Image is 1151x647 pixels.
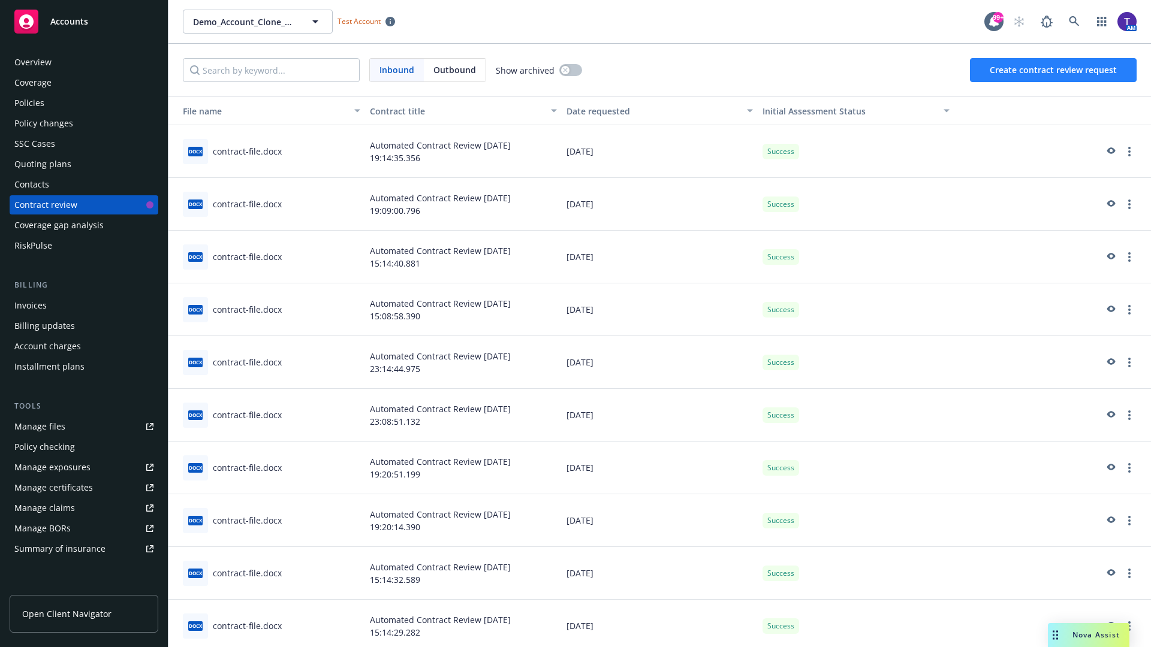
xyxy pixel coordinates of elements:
[188,410,203,419] span: docx
[10,236,158,255] a: RiskPulse
[365,231,562,283] div: Automated Contract Review [DATE] 15:14:40.881
[365,96,562,125] button: Contract title
[188,252,203,261] span: docx
[14,175,49,194] div: Contacts
[993,12,1004,23] div: 99+
[10,316,158,335] a: Billing updates
[496,64,555,77] span: Show archived
[14,155,71,174] div: Quoting plans
[1122,250,1137,264] a: more
[10,458,158,477] a: Manage exposures
[14,478,93,497] div: Manage certificates
[562,125,758,178] div: [DATE]
[1090,10,1114,34] a: Switch app
[1103,250,1117,264] a: preview
[213,356,282,368] div: contract-file.docx
[562,231,758,283] div: [DATE]
[14,73,52,92] div: Coverage
[10,73,158,92] a: Coverage
[10,417,158,436] a: Manage files
[1103,619,1117,633] a: preview
[365,178,562,231] div: Automated Contract Review [DATE] 19:09:00.796
[10,114,158,133] a: Policy changes
[10,337,158,356] a: Account charges
[10,53,158,72] a: Overview
[14,53,52,72] div: Overview
[562,389,758,442] div: [DATE]
[562,442,758,494] div: [DATE]
[213,303,282,316] div: contract-file.docx
[365,442,562,494] div: Automated Contract Review [DATE] 19:20:51.199
[562,494,758,547] div: [DATE]
[10,478,158,497] a: Manage certificates
[14,337,81,356] div: Account charges
[365,389,562,442] div: Automated Contract Review [DATE] 23:08:51.132
[213,461,282,474] div: contract-file.docx
[1103,566,1117,581] a: preview
[213,514,282,527] div: contract-file.docx
[1103,461,1117,475] a: preview
[379,64,414,76] span: Inbound
[183,10,333,34] button: Demo_Account_Clone_QA_CR_Tests_Prospect
[10,5,158,38] a: Accounts
[567,105,740,117] div: Date requested
[767,621,794,631] span: Success
[14,216,104,235] div: Coverage gap analysis
[10,216,158,235] a: Coverage gap analysis
[1103,144,1117,159] a: preview
[10,357,158,376] a: Installment plans
[763,105,936,117] div: Toggle SortBy
[763,105,866,117] span: Initial Assessment Status
[1122,144,1137,159] a: more
[365,336,562,389] div: Automated Contract Review [DATE] 23:14:44.975
[1122,513,1137,528] a: more
[767,410,794,421] span: Success
[14,236,52,255] div: RiskPulse
[188,305,203,314] span: docx
[1048,623,1063,647] div: Drag to move
[562,336,758,389] div: [DATE]
[10,519,158,538] a: Manage BORs
[14,498,75,518] div: Manage claims
[767,515,794,526] span: Success
[188,199,203,208] span: docx
[14,296,47,315] div: Invoices
[1062,10,1086,34] a: Search
[767,462,794,473] span: Success
[188,463,203,472] span: docx
[370,59,424,81] span: Inbound
[213,145,282,158] div: contract-file.docx
[10,279,158,291] div: Billing
[193,16,297,28] span: Demo_Account_Clone_QA_CR_Tests_Prospect
[188,569,203,578] span: docx
[1122,619,1137,633] a: more
[213,619,282,632] div: contract-file.docx
[338,16,381,26] span: Test Account
[562,178,758,231] div: [DATE]
[213,567,282,579] div: contract-file.docx
[1122,566,1137,581] a: more
[188,147,203,156] span: docx
[14,93,44,113] div: Policies
[14,134,55,153] div: SSC Cases
[188,621,203,630] span: docx
[562,547,758,600] div: [DATE]
[990,64,1117,75] span: Create contract review request
[365,547,562,600] div: Automated Contract Review [DATE] 15:14:32.589
[767,252,794,262] span: Success
[767,146,794,157] span: Success
[14,357,85,376] div: Installment plans
[50,17,88,26] span: Accounts
[1117,12,1137,31] img: photo
[1103,303,1117,317] a: preview
[14,417,65,436] div: Manage files
[1072,630,1120,640] span: Nova Assist
[10,175,158,194] a: Contacts
[767,357,794,368] span: Success
[1103,408,1117,422] a: preview
[14,195,77,214] div: Contract review
[10,582,158,594] div: Analytics hub
[213,198,282,210] div: contract-file.docx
